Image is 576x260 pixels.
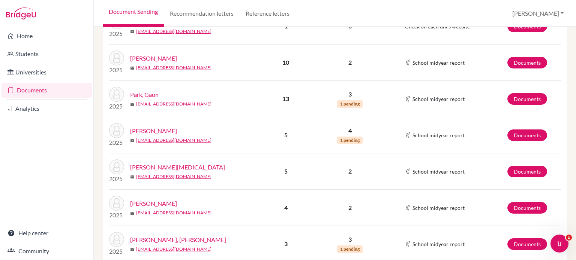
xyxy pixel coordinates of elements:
[130,175,135,179] span: mail
[405,96,411,102] img: Common App logo
[130,199,177,208] a: [PERSON_NAME]
[109,159,124,174] img: Sarhad, Nikita
[109,123,124,138] img: Parsley, Michaela
[509,6,567,21] button: [PERSON_NAME]
[130,211,135,215] span: mail
[136,173,211,180] a: [EMAIL_ADDRESS][DOMAIN_NAME]
[130,126,177,135] a: [PERSON_NAME]
[313,203,387,212] p: 2
[109,102,124,111] p: 2025
[130,54,177,63] a: [PERSON_NAME]
[337,245,363,253] span: 1 pending
[337,137,363,144] span: 1 pending
[284,204,288,211] b: 4
[130,138,135,143] span: mail
[313,167,387,176] p: 2
[313,126,387,135] p: 4
[284,131,288,138] b: 5
[130,90,159,99] a: Park, Gaon
[130,247,135,252] span: mail
[136,28,211,35] a: [EMAIL_ADDRESS][DOMAIN_NAME]
[566,235,572,241] span: 1
[109,29,124,38] p: 2025
[313,90,387,99] p: 3
[1,83,92,98] a: Documents
[405,205,411,211] img: Common App logo
[109,138,124,147] p: 2025
[6,7,36,19] img: Bridge-U
[136,137,211,144] a: [EMAIL_ADDRESS][DOMAIN_NAME]
[130,163,225,172] a: [PERSON_NAME][MEDICAL_DATA]
[1,65,92,80] a: Universities
[405,168,411,174] img: Common App logo
[1,226,92,241] a: Help center
[550,235,568,253] iframe: Intercom live chat
[130,30,135,34] span: mail
[130,102,135,107] span: mail
[412,59,465,67] span: School midyear report
[337,100,363,108] span: 1 pending
[412,168,465,175] span: School midyear report
[507,93,547,105] a: Documents
[130,66,135,70] span: mail
[109,196,124,211] img: Selvaraja, Sidharta
[109,87,124,102] img: Park, Gaon
[109,211,124,220] p: 2025
[109,51,124,65] img: Li, Annie
[136,209,211,216] a: [EMAIL_ADDRESS][DOMAIN_NAME]
[1,101,92,116] a: Analytics
[412,95,465,103] span: School midyear report
[1,28,92,43] a: Home
[507,129,547,141] a: Documents
[1,46,92,61] a: Students
[109,247,124,256] p: 2025
[136,101,211,107] a: [EMAIL_ADDRESS][DOMAIN_NAME]
[412,131,465,139] span: School midyear report
[136,246,211,253] a: [EMAIL_ADDRESS][DOMAIN_NAME]
[405,241,411,247] img: Common App logo
[412,240,465,248] span: School midyear report
[282,95,289,102] b: 13
[313,58,387,67] p: 2
[282,59,289,66] b: 10
[284,168,288,175] b: 5
[507,202,547,214] a: Documents
[136,64,211,71] a: [EMAIL_ADDRESS][DOMAIN_NAME]
[412,204,465,212] span: School midyear report
[130,235,226,244] a: [PERSON_NAME], [PERSON_NAME]
[109,174,124,183] p: 2025
[507,57,547,68] a: Documents
[1,244,92,259] a: Community
[313,235,387,244] p: 3
[109,65,124,74] p: 2025
[284,240,288,247] b: 3
[507,238,547,250] a: Documents
[405,59,411,65] img: Common App logo
[405,132,411,138] img: Common App logo
[507,166,547,177] a: Documents
[109,232,124,247] img: Shanmugabalan, Anya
